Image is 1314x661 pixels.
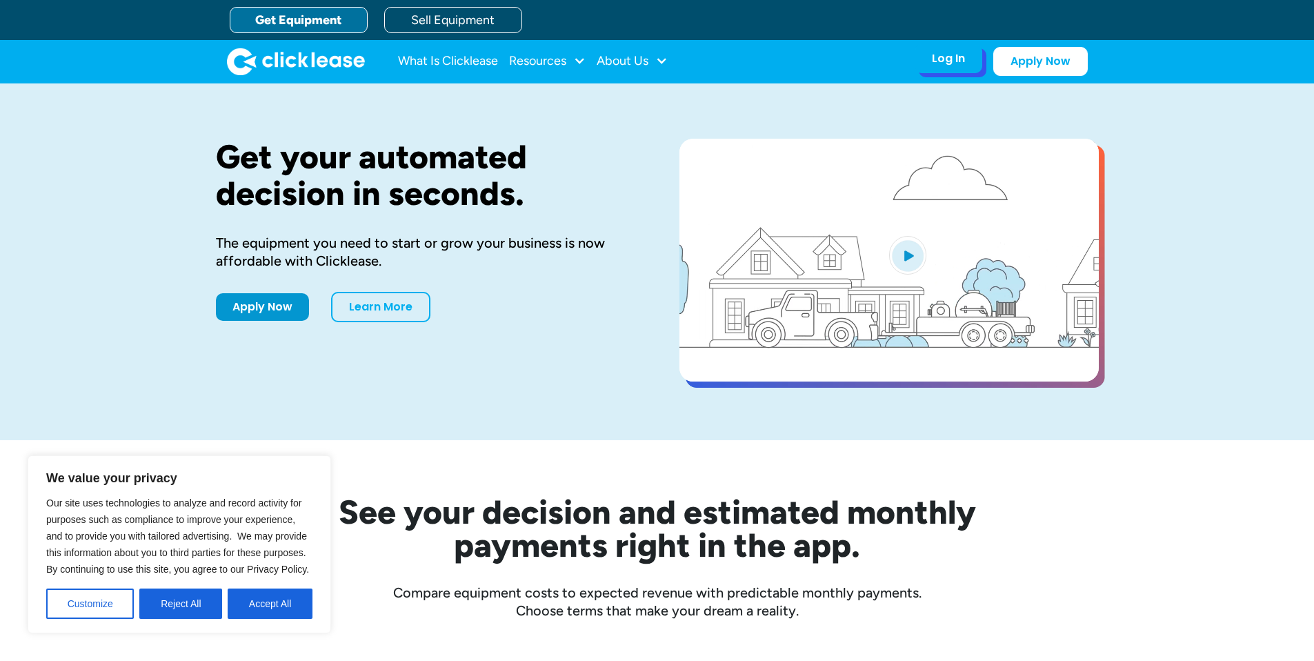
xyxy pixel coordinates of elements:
button: Accept All [228,589,312,619]
a: What Is Clicklease [398,48,498,75]
a: home [227,48,365,75]
div: Log In [932,52,965,66]
h1: Get your automated decision in seconds. [216,139,635,212]
span: Our site uses technologies to analyze and record activity for purposes such as compliance to impr... [46,497,309,575]
img: Clicklease logo [227,48,365,75]
div: The equipment you need to start or grow your business is now affordable with Clicklease. [216,234,635,270]
a: Apply Now [216,293,309,321]
img: Blue play button logo on a light blue circular background [889,236,926,275]
button: Reject All [139,589,222,619]
a: Apply Now [993,47,1088,76]
div: We value your privacy [28,455,331,633]
a: open lightbox [679,139,1099,382]
a: Sell Equipment [384,7,522,33]
a: Get Equipment [230,7,368,33]
div: Resources [509,48,586,75]
p: We value your privacy [46,470,312,486]
button: Customize [46,589,134,619]
a: Learn More [331,292,430,322]
div: About Us [597,48,668,75]
div: Compare equipment costs to expected revenue with predictable monthly payments. Choose terms that ... [216,584,1099,620]
h2: See your decision and estimated monthly payments right in the app. [271,495,1044,562]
